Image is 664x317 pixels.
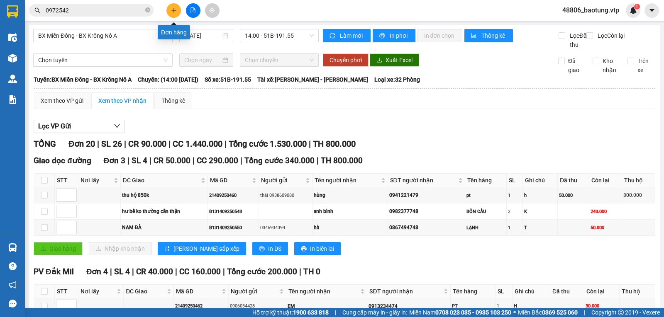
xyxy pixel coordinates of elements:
[622,174,655,187] th: Thu hộ
[268,244,281,253] span: In DS
[34,7,40,13] span: search
[231,287,278,296] span: Người gửi
[193,156,195,165] span: |
[314,208,386,215] div: anh bình
[260,224,311,231] div: 0345934394
[154,156,190,165] span: CR 50.000
[34,242,83,255] button: uploadGiao hàng
[497,302,511,310] div: 1
[481,31,506,40] span: Thống kê
[518,308,578,317] span: Miền Bắc
[38,121,71,131] span: Lọc VP Gửi
[245,29,313,42] span: 14:00 - 51B-191.55
[89,242,151,255] button: downloadNhập kho nhận
[618,310,624,315] span: copyright
[388,220,465,236] td: 0867494748
[209,7,215,13] span: aim
[261,176,304,185] span: Người gửi
[190,7,196,13] span: file-add
[149,156,151,165] span: |
[367,298,450,315] td: 0913234474
[38,29,168,42] span: BX Miền Đông - BX Krông Nô A
[205,3,220,18] button: aim
[369,287,442,296] span: SĐT người nhận
[513,311,516,314] span: ⚪️
[312,203,388,220] td: anh bình
[379,33,386,39] span: printer
[496,285,513,298] th: SL
[158,242,246,255] button: sort-ascending[PERSON_NAME] sắp xếp
[252,308,329,317] span: Hỗ trợ kỹ thuật:
[127,156,129,165] span: |
[197,156,238,165] span: CC 290.000
[136,267,173,276] span: CR 40.000
[524,192,556,199] div: h
[389,224,464,232] div: 0867494748
[132,267,134,276] span: |
[508,192,521,199] div: 1
[524,208,556,215] div: K
[8,75,17,83] img: warehouse-icon
[342,308,407,317] span: Cung cấp máy in - giấy in:
[259,246,265,252] span: printer
[635,4,638,10] span: 1
[309,139,311,149] span: |
[556,5,626,15] span: 48806_baotung.vtp
[128,139,166,149] span: CR 90.000
[122,191,206,199] div: thu hộ 850k
[388,203,465,220] td: 0982377748
[435,309,511,316] strong: 0708 023 035 - 0935 103 250
[97,139,99,149] span: |
[132,156,147,165] span: SL 4
[227,267,297,276] span: Tổng cước 200.000
[634,56,656,75] span: Trên xe
[335,308,336,317] span: |
[34,267,74,276] span: PV Đắk Mil
[301,246,307,252] span: printer
[223,267,225,276] span: |
[559,192,588,199] div: 50.000
[8,54,17,63] img: warehouse-icon
[634,4,640,10] sup: 1
[409,308,511,317] span: Miền Nam
[176,287,220,296] span: Mã GD
[524,224,556,231] div: T
[389,191,464,199] div: 0941221479
[252,242,288,255] button: printerIn DS
[303,267,320,276] span: TH 0
[81,287,115,296] span: Nơi lấy
[373,29,415,42] button: printerIn phơi
[161,96,185,105] div: Thống kê
[244,156,315,165] span: Tổng cước 340.000
[210,176,250,185] span: Mã GD
[205,75,251,84] span: Số xe: 51B-191.55
[323,29,371,42] button: syncLàm mới
[466,192,505,199] div: pt
[257,75,368,84] span: Tài xế: [PERSON_NAME] - [PERSON_NAME]
[314,224,386,232] div: hà
[299,267,301,276] span: |
[110,267,112,276] span: |
[145,7,150,12] span: close-circle
[386,56,413,65] span: Xuất Excel
[594,31,626,40] span: Lọc Còn lại
[471,33,478,39] span: bar-chart
[314,191,386,199] div: hùng
[8,33,17,42] img: warehouse-icon
[208,187,259,203] td: 21409250460
[9,262,17,270] span: question-circle
[390,31,409,40] span: In phơi
[34,120,125,133] button: Lọc VP Gửi
[312,187,388,203] td: hùng
[451,285,496,298] th: Tên hàng
[508,208,521,215] div: 2
[55,285,78,298] th: STT
[175,267,177,276] span: |
[313,139,356,149] span: TH 800.000
[550,285,584,298] th: Đã thu
[38,54,168,66] span: Chọn tuyến
[7,5,18,18] img: logo-vxr
[184,31,221,40] input: 12/09/2025
[648,7,656,14] span: caret-down
[260,192,311,199] div: thái 0938609080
